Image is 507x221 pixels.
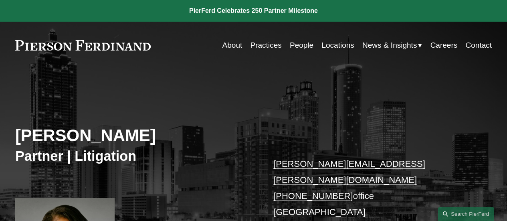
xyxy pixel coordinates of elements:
a: Search this site [438,207,494,221]
a: People [290,38,313,53]
a: [PHONE_NUMBER] [273,191,353,201]
a: Practices [250,38,282,53]
a: Locations [321,38,354,53]
a: [PERSON_NAME][EMAIL_ADDRESS][PERSON_NAME][DOMAIN_NAME] [273,159,425,185]
a: Contact [466,38,492,53]
a: About [222,38,242,53]
a: folder dropdown [362,38,422,53]
a: Careers [430,38,458,53]
h2: [PERSON_NAME] [15,126,254,146]
span: News & Insights [362,39,417,52]
h3: Partner | Litigation [15,148,254,164]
